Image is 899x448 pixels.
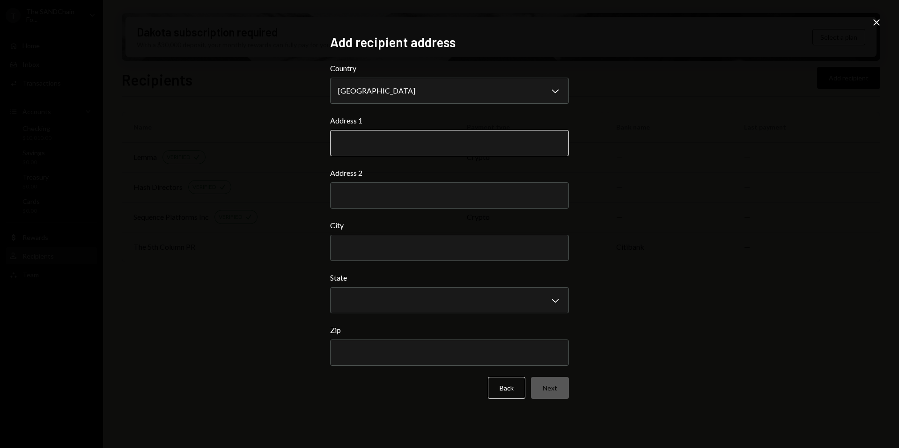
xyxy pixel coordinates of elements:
label: State [330,272,569,283]
label: City [330,220,569,231]
label: Country [330,63,569,74]
button: Country [330,78,569,104]
button: State [330,287,569,313]
label: Address 1 [330,115,569,126]
h2: Add recipient address [330,33,569,51]
label: Address 2 [330,167,569,179]
label: Zip [330,325,569,336]
button: Back [488,377,525,399]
